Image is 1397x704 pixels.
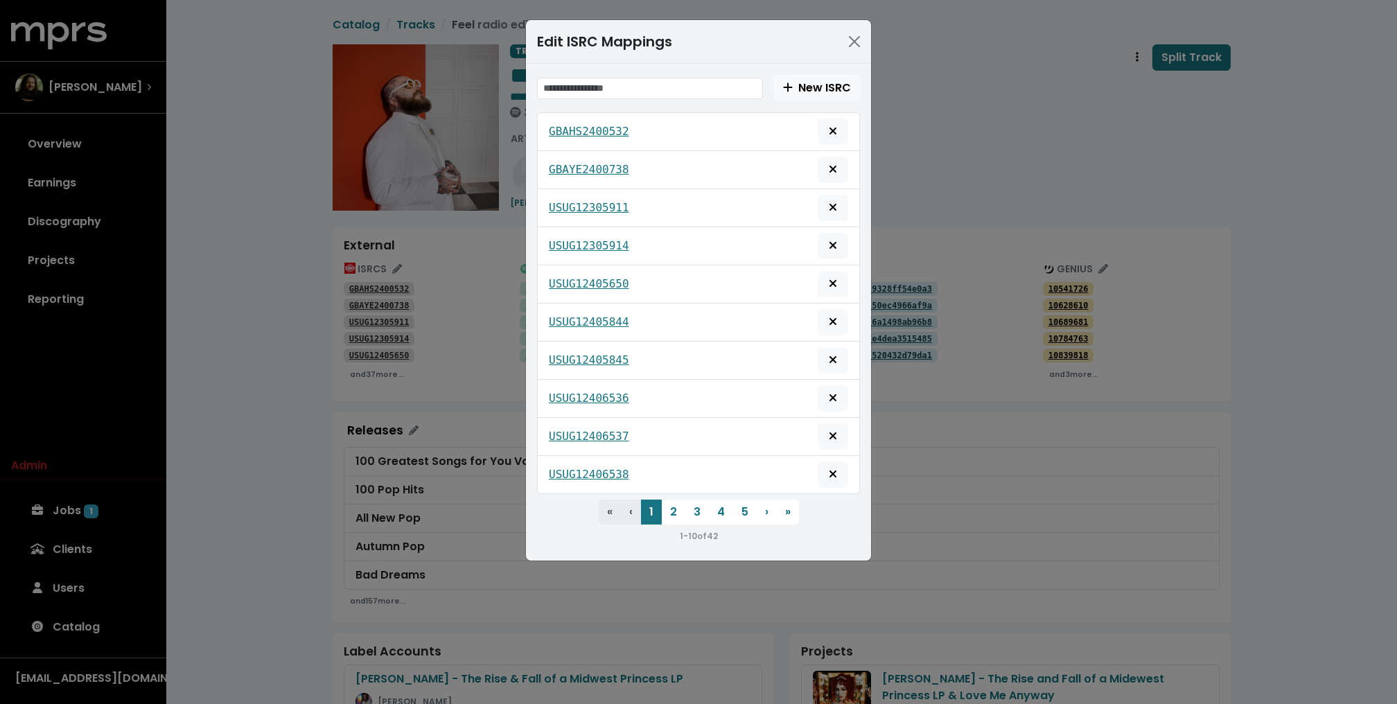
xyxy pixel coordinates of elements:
tt: USUG12305914 [549,239,629,252]
tt: USUG12405845 [549,353,629,367]
button: Delete mapping for this ISRC [818,233,848,259]
button: Delete mapping for this ISRC [818,309,848,335]
button: Delete mapping for this ISRC [818,271,848,297]
button: Create new ISRC track mapping [774,75,860,101]
tt: USUG12406538 [549,468,629,481]
span: › [765,504,768,520]
a: USUG12405844 [549,314,629,331]
button: Delete mapping for this ISRC [818,423,848,450]
button: Delete mapping for this ISRC [818,195,848,221]
small: 1 - 10 of 42 [680,530,718,542]
tt: GBAYE2400738 [549,163,629,176]
button: Delete mapping for this ISRC [818,461,848,488]
a: USUG12405650 [549,276,629,292]
a: USUG12305914 [549,238,629,254]
button: Delete mapping for this ISRC [818,157,848,183]
button: 3 [685,500,709,525]
tt: GBAHS2400532 [549,125,629,138]
tt: USUG12406536 [549,391,629,405]
button: 5 [733,500,757,525]
button: Delete mapping for this ISRC [818,347,848,373]
span: New ISRC [783,80,851,96]
a: USUG12305911 [549,200,629,216]
button: 4 [709,500,733,525]
button: Delete mapping for this ISRC [818,385,848,412]
a: USUG12405845 [549,352,629,369]
div: Edit ISRC Mappings [537,31,672,52]
button: Close [843,30,866,53]
span: » [785,504,791,520]
button: Delete mapping for this ISRC [818,118,848,145]
tt: USUG12406537 [549,430,629,443]
a: GBAHS2400532 [549,123,629,140]
button: 2 [662,500,685,525]
a: USUG12406537 [549,428,629,445]
a: USUG12406538 [549,466,629,483]
tt: USUG12405844 [549,315,629,328]
tt: USUG12305911 [549,201,629,214]
a: GBAYE2400738 [549,161,629,178]
button: 1 [641,500,662,525]
tt: USUG12405650 [549,277,629,290]
a: USUG12406536 [549,390,629,407]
